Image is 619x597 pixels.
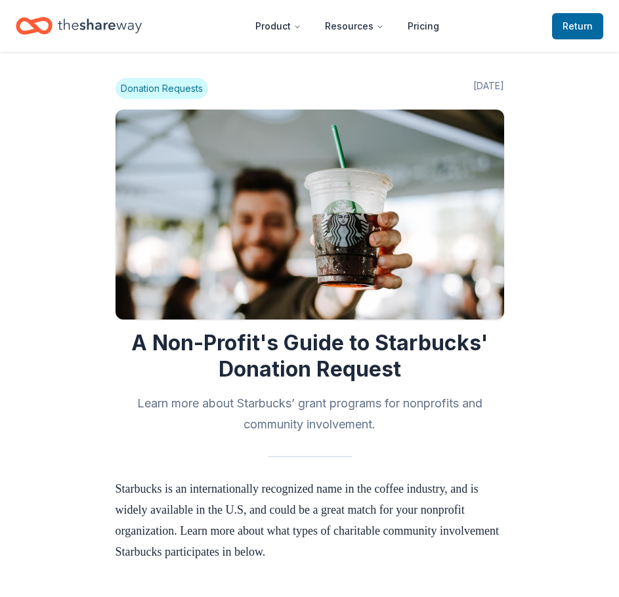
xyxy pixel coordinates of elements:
[563,18,593,34] span: Return
[116,78,208,99] span: Donation Requests
[552,13,603,39] a: Return
[116,478,504,562] p: Starbucks is an internationally recognized name in the coffee industry, and is widely available i...
[397,13,450,39] a: Pricing
[245,13,312,39] button: Product
[116,110,504,319] img: Image for A Non-Profit's Guide to Starbucks' Donation Request
[314,13,395,39] button: Resources
[116,330,504,382] h1: A Non-Profit's Guide to Starbucks' Donation Request
[116,393,504,435] h2: Learn more about Starbucks’ grant programs for nonprofits and community involvement.
[473,78,504,99] span: [DATE]
[245,10,450,41] nav: Main
[16,10,142,41] a: Home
